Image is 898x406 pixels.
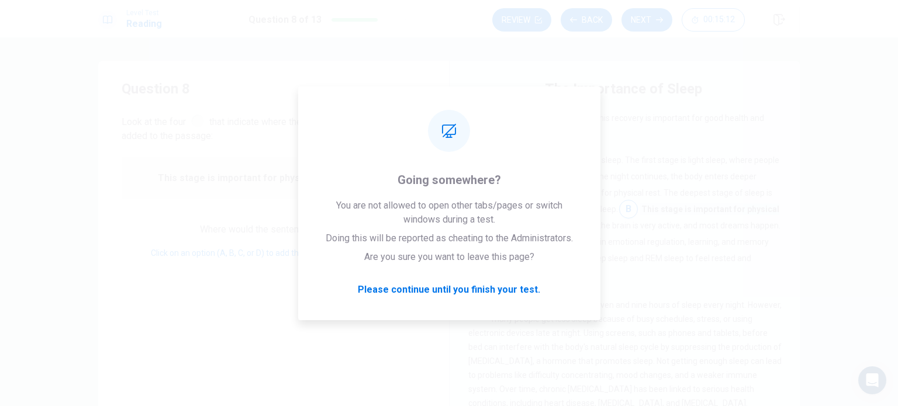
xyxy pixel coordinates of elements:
[581,265,600,284] span: D
[126,9,162,17] span: Level Test
[122,79,426,98] h4: Question 8
[545,79,702,98] h4: The Importance of Sleep
[621,8,672,32] button: Next
[468,172,772,214] span: As the night continues, the body enters deeper stages of sleep, which are essential for physical ...
[561,8,612,32] button: Back
[619,200,638,218] span: B
[703,15,735,25] span: 00:15:12
[682,8,745,32] button: 00:15:12
[858,366,886,394] div: Open Intercom Messenger
[492,8,551,32] button: Review
[248,13,322,27] h1: Question 8 of 13
[533,221,780,230] span: During this stage, the brain is very active, and most dreams happen.
[564,167,582,186] span: A
[468,237,769,279] span: REM sleep plays a crucial role in emotional regulation, learning, and memory consolidation. Peopl...
[468,153,487,172] div: 2
[151,248,396,258] span: Click on an option (A, B, C, or D) to add the sentence to the passage
[122,112,426,143] span: Look at the four that indicate where the following sentence could be added to the passage:
[158,171,389,185] span: This stage is important for physical and mental rest.
[469,233,488,251] span: C
[126,17,162,31] h1: Reading
[492,155,779,181] span: There are different stages of sleep. The first stage is light sleep, where people can easily wake...
[468,298,487,317] div: 3
[200,224,347,235] span: Where would the sentence best fit?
